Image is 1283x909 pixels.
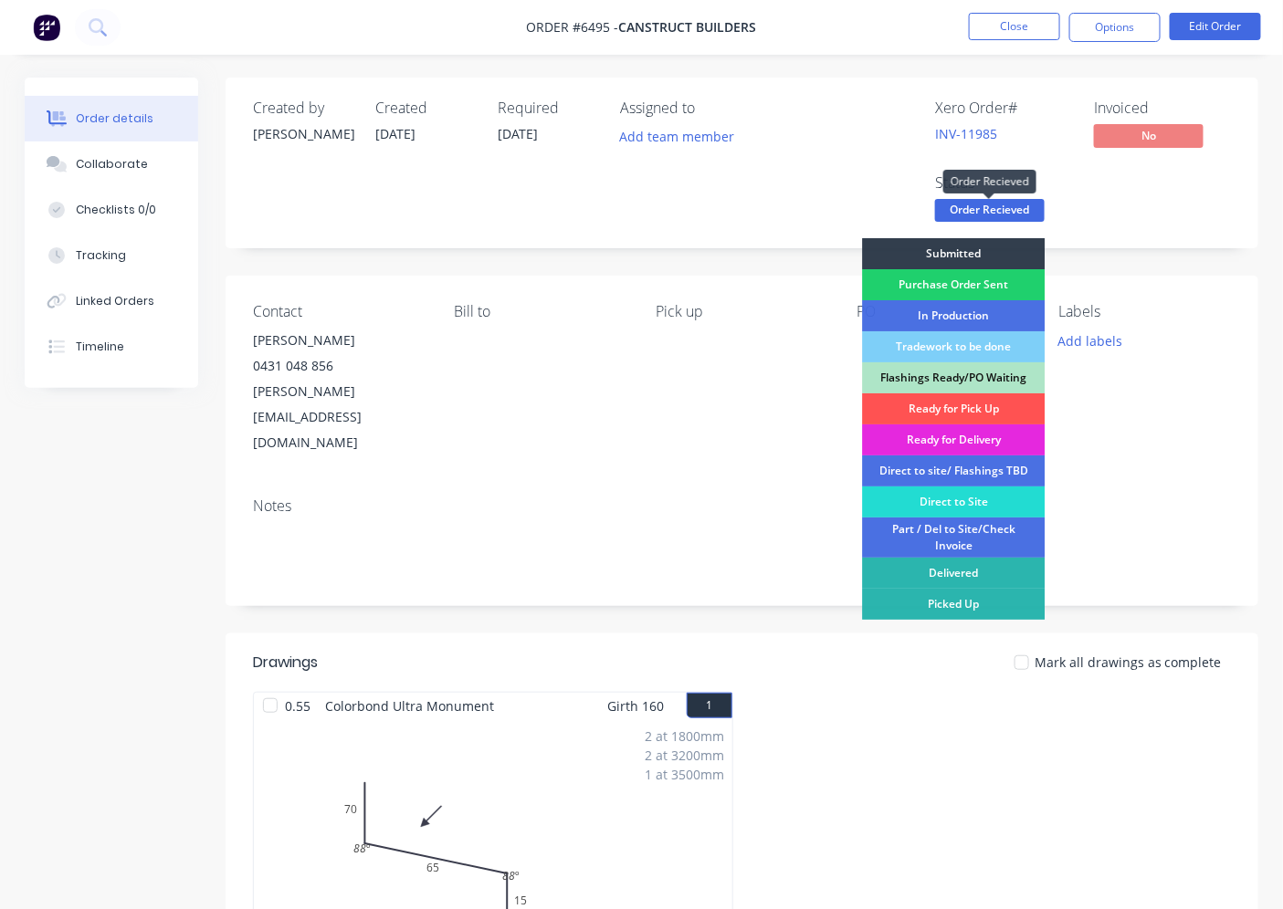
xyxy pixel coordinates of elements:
div: 1 at 3500mm [646,765,725,784]
button: Timeline [25,324,198,370]
div: Direct to Site [862,486,1045,517]
span: Girth 160 [608,693,665,719]
div: Notes [253,497,1231,515]
div: Xero Order # [935,99,1072,117]
div: Drawings [253,652,318,674]
div: Picked Up [862,589,1045,620]
a: INV-11985 [935,125,997,142]
button: Add team member [610,124,744,149]
div: Order details [76,110,153,127]
span: [DATE] [375,125,415,142]
span: Order Recieved [935,199,1045,222]
div: Linked Orders [76,293,154,309]
div: 2 at 3200mm [646,746,725,765]
span: [DATE] [498,125,538,142]
div: Order Recieved [943,170,1036,193]
div: [PERSON_NAME] [253,328,426,353]
div: Bill to [455,303,627,320]
button: Order Recieved [935,199,1045,226]
button: Edit Order [1170,13,1261,40]
div: [PERSON_NAME]0431 048 856[PERSON_NAME][EMAIL_ADDRESS][DOMAIN_NAME] [253,328,426,455]
div: Contact [253,303,426,320]
div: 2 at 1800mm [646,726,725,746]
button: Order details [25,96,198,141]
div: Pick up [656,303,828,320]
div: Tradework to be done [862,331,1045,362]
div: Purchase Order Sent [862,269,1045,300]
div: Status [935,174,1072,192]
div: Submitted [862,238,1045,269]
div: [PERSON_NAME][EMAIL_ADDRESS][DOMAIN_NAME] [253,379,426,455]
span: Mark all drawings as complete [1035,653,1222,672]
div: In Production [862,300,1045,331]
button: Close [969,13,1060,40]
span: Canstruct Builders [619,19,757,37]
span: Colorbond Ultra Monument [318,693,501,719]
div: Created [375,99,476,117]
div: Ready for Delivery [862,424,1045,455]
div: Direct to site/ Flashings TBD [862,455,1045,486]
button: 1 [687,693,732,718]
div: Part / Del to Site/Check Invoice [862,517,1045,558]
div: PO [857,303,1030,320]
div: Flashings Ready/PO Waiting [862,362,1045,393]
div: Invoiced [1094,99,1231,117]
div: Delivered [862,558,1045,589]
button: Linked Orders [25,278,198,324]
div: Checklists 0/0 [76,202,156,218]
span: 0.55 [278,693,318,719]
button: Tracking [25,233,198,278]
div: Ready for Pick Up [862,393,1045,424]
button: Options [1069,13,1161,42]
div: Created by [253,99,353,117]
div: Assigned to [620,99,803,117]
span: No [1094,124,1204,147]
div: Timeline [76,339,124,355]
button: Add labels [1048,328,1132,352]
div: Required [498,99,598,117]
div: Tracking [76,247,126,264]
button: Collaborate [25,141,198,187]
div: 0431 048 856 [253,353,426,379]
img: Factory [33,14,60,41]
div: Collaborate [76,156,148,172]
button: Checklists 0/0 [25,187,198,233]
div: [PERSON_NAME] [253,124,353,143]
div: Labels [1058,303,1231,320]
span: Order #6495 - [527,19,619,37]
button: Add team member [620,124,744,149]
